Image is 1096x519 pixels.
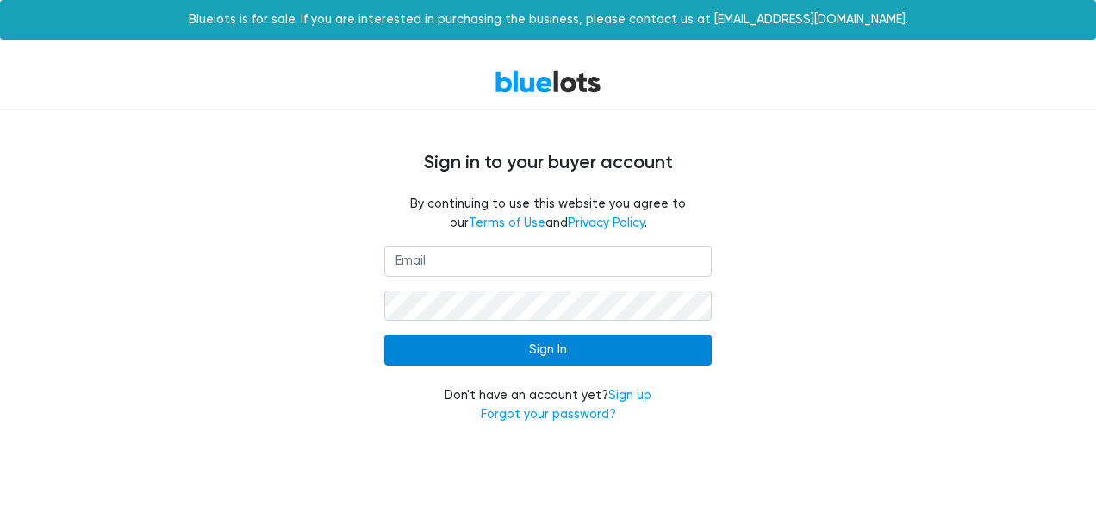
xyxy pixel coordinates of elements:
a: Sign up [608,388,651,403]
h4: Sign in to your buyer account [31,152,1065,174]
div: Don't have an account yet? [384,386,712,423]
input: Email [384,246,712,277]
a: Privacy Policy [568,216,645,230]
a: Forgot your password? [481,407,616,422]
a: BlueLots [495,69,601,94]
input: Sign In [384,335,712,366]
a: Terms of Use [469,216,545,230]
fieldset: By continuing to use this website you agree to our and . [384,195,712,232]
